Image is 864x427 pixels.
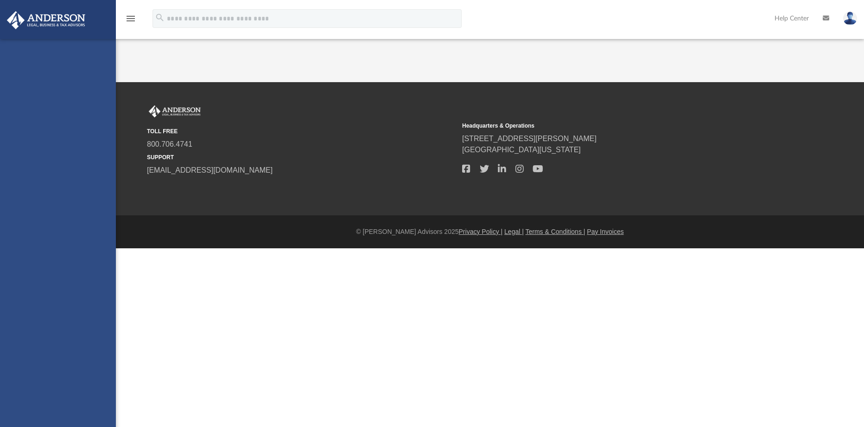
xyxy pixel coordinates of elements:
small: TOLL FREE [147,127,456,136]
a: Legal | [504,228,524,235]
small: Headquarters & Operations [462,122,771,130]
i: menu [125,13,136,24]
a: 800.706.4741 [147,140,192,148]
small: SUPPORT [147,153,456,162]
a: Privacy Policy | [459,228,503,235]
a: [GEOGRAPHIC_DATA][US_STATE] [462,146,581,154]
a: Pay Invoices [587,228,623,235]
img: Anderson Advisors Platinum Portal [4,11,88,29]
a: [EMAIL_ADDRESS][DOMAIN_NAME] [147,166,273,174]
a: Terms & Conditions | [526,228,585,235]
img: User Pic [843,12,857,25]
a: menu [125,18,136,24]
a: [STREET_ADDRESS][PERSON_NAME] [462,135,597,142]
div: © [PERSON_NAME] Advisors 2025 [116,227,864,237]
i: search [155,13,165,23]
img: Anderson Advisors Platinum Portal [147,105,203,117]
